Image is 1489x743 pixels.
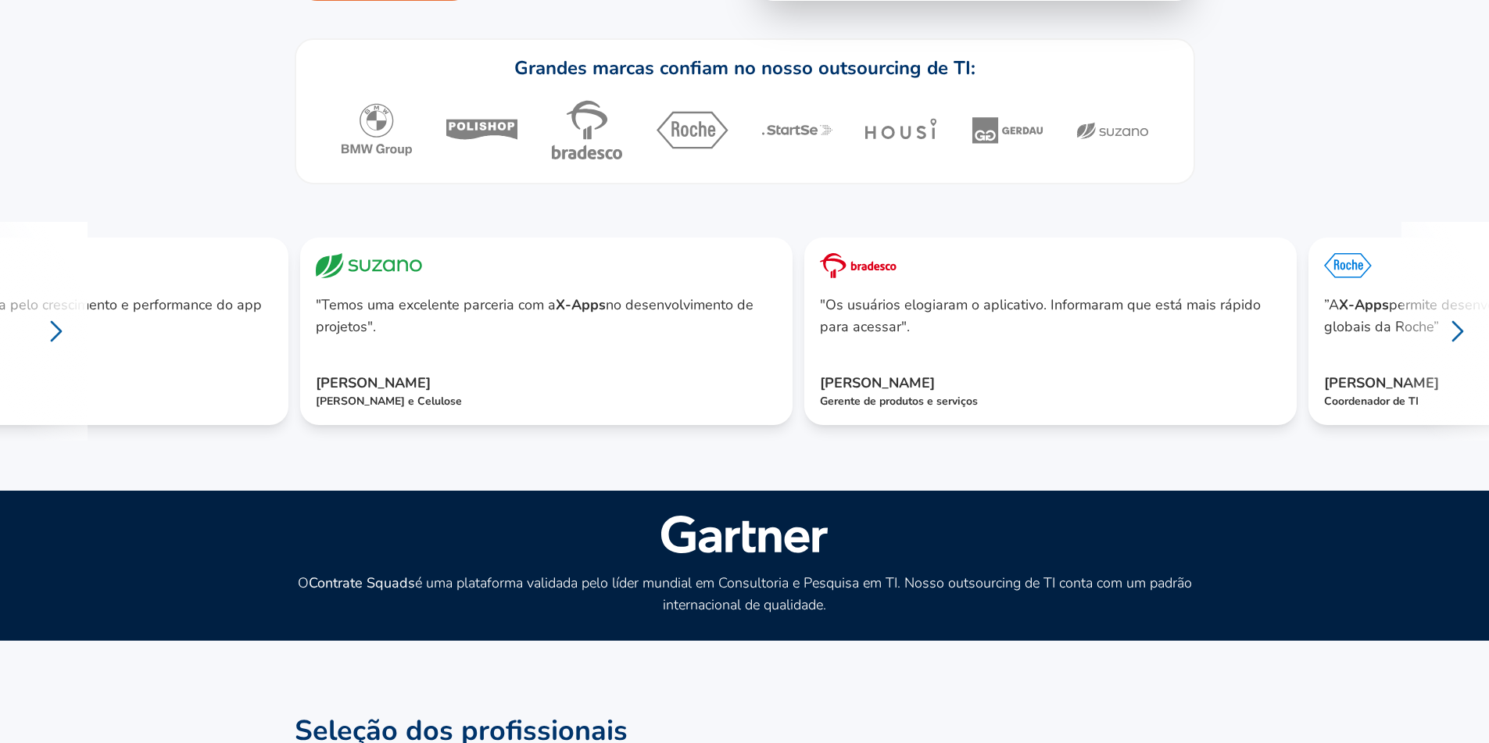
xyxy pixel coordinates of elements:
[514,55,975,80] h1: Grandes marcas confiam no nosso outsourcing de TI:
[295,572,1195,616] h2: O é uma plataforma validada pelo líder mundial em Consultoria e Pesquisa em TI. Nosso outsourcing...
[316,294,777,356] p: "Temos uma excelente parceria com a no desenvolvimento de projetos".
[556,295,606,314] strong: X-Apps
[309,573,415,592] strong: Contrate Squads
[316,372,777,394] h5: [PERSON_NAME]
[820,372,1281,394] h5: [PERSON_NAME]
[820,294,1281,356] p: "Os usuários elogiaram o aplicativo. Informaram que está mais rápido para acessar".
[316,394,777,409] h4: [PERSON_NAME] e Celulose
[820,394,1281,409] h4: Gerente de produtos e serviços
[1339,295,1389,314] strong: X-Apps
